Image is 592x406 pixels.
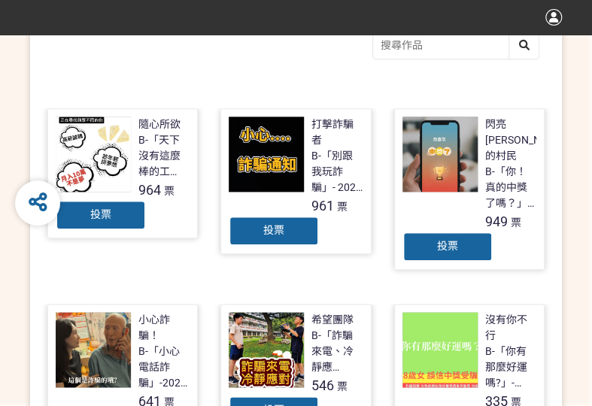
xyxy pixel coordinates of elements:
[394,108,545,270] a: 閃亮[PERSON_NAME]的村民B-「你！真的中獎了嗎？」- 2025新竹市反詐視界影片徵件949票投票
[485,164,537,211] div: B-「你！真的中獎了嗎？」- 2025新竹市反詐視界影片徵件
[220,108,372,254] a: 打擊詐騙者B-「別跟我玩詐騙」- 2025新竹市反詐視界影片徵件961票投票
[337,201,348,213] span: 票
[138,344,190,391] div: B-「小心電話詐騙」-2025新竹市反詐視界影片徵件
[511,217,521,229] span: 票
[138,117,181,132] div: 隨心所欲
[485,117,566,164] div: 閃亮[PERSON_NAME]的村民
[485,214,508,229] span: 949
[485,312,537,344] div: 沒有你不行
[138,182,161,198] span: 964
[164,185,175,197] span: 票
[311,117,363,148] div: 打擊詐騙者
[485,344,537,391] div: B-「你有那麼好運嗎?」- 2025新竹市反詐視界影片徵件
[311,312,354,328] div: 希望團隊
[263,224,284,236] span: 投票
[90,208,111,220] span: 投票
[138,132,190,180] div: B-「天下沒有這麼棒的工作，別讓你的求職夢變成惡夢！」- 2025新竹市反詐視界影片徵件
[311,198,334,214] span: 961
[311,148,363,195] div: B-「別跟我玩詐騙」- 2025新竹市反詐視界影片徵件
[437,240,458,252] span: 投票
[311,377,334,393] span: 546
[138,312,190,344] div: 小心詐騙！
[311,328,363,375] div: B-「詐騙來電、冷靜應對」-2025新竹市反詐視界影片徵件
[47,108,199,238] a: 隨心所欲B-「天下沒有這麼棒的工作，別讓你的求職夢變成惡夢！」- 2025新竹市反詐視界影片徵件964票投票
[337,380,348,392] span: 票
[373,32,539,59] input: 搜尋作品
